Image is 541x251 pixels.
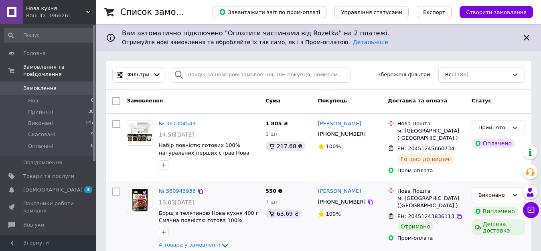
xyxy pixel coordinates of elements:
span: Замовлення [23,85,57,92]
span: Збережені фільтри: [377,71,432,79]
span: Експорт [423,9,446,15]
button: Чат з покупцем [523,202,539,218]
span: 7 шт. [265,199,280,205]
div: Оплачено [472,139,515,148]
span: Прийняті [28,108,53,116]
div: Пром-оплата [397,167,465,174]
a: Набір повністю готових 100% натуральних перших страв Нова кухня у реторт пакетах 24х400г [159,142,249,163]
a: [PERSON_NAME] [318,120,361,128]
span: Доставка та оплата [388,98,447,104]
span: 100% [326,143,341,149]
input: Пошук за номером замовлення, ПІБ покупця, номером телефону, Email, номером накладної [171,67,351,83]
span: Скасовані [28,131,55,138]
div: 217.68 ₴ [265,141,306,151]
a: Борщ з телятиною Нова кухня 400 г Смачна повністю готова 100% натуральна страва у реторт пакеті б... [159,210,259,239]
span: 100% [326,211,341,217]
div: Готово до видачі [397,154,454,164]
img: Фото товару [127,120,152,145]
a: Детальніше [353,39,388,45]
span: Фільтри [128,71,150,79]
button: Експорт [417,6,452,18]
a: Фото товару [127,188,152,213]
div: м. [GEOGRAPHIC_DATA] ([GEOGRAPHIC_DATA].) [397,195,465,209]
div: Отримано [397,222,434,231]
a: 4 товара у замовленні [159,242,230,248]
span: (186) [454,71,468,78]
div: Нова Пошта [397,188,465,195]
span: 3 [84,186,92,193]
span: Товари та послуги [23,173,74,180]
div: Виконано [478,191,509,200]
span: 4 товара у замовленні [159,242,220,248]
a: Створити замовлення [452,9,533,15]
span: 9 [91,131,94,138]
span: Управління статусами [341,9,402,15]
h1: Список замовлень [120,7,202,17]
a: № 361304549 [159,120,196,127]
img: Фото товару [131,188,148,213]
div: [PHONE_NUMBER] [316,129,367,139]
div: Ваш ID: 3966261 [26,12,96,19]
span: Вам автоматично підключено "Оплатити частинами від Rozetka" на 2 платежі. [122,29,515,38]
span: Відгуки [23,221,44,229]
span: Створити замовлення [466,9,527,15]
span: Виконані [28,120,53,127]
button: Завантажити звіт по пром-оплаті [213,6,326,18]
span: Повідомлення [23,159,62,166]
span: ЕН: 20451245660734 [397,145,454,151]
a: № 360943936 [159,188,196,194]
span: 1 шт. [265,131,280,137]
span: 1 805 ₴ [265,120,288,127]
span: Покупець [318,98,347,104]
span: 147 [85,120,94,127]
div: 63.69 ₴ [265,209,302,218]
span: Всі [445,71,453,79]
span: Показники роботи компанії [23,200,74,214]
span: 14:56[DATE] [159,131,194,138]
div: Нова Пошта [397,120,465,127]
span: Завантажити звіт по пром-оплаті [219,8,320,16]
input: Пошук [4,28,95,43]
span: 0 [91,143,94,150]
div: Дешева доставка [472,219,525,235]
span: 30 [88,108,94,116]
div: [PHONE_NUMBER] [316,197,367,207]
span: Замовлення та повідомлення [23,63,96,78]
a: Фото товару [127,120,152,146]
div: м. [GEOGRAPHIC_DATA] ([GEOGRAPHIC_DATA].) [397,127,465,142]
span: 0 [91,97,94,104]
span: Нові [28,97,40,104]
div: Виплачено [472,206,518,216]
span: Cума [265,98,280,104]
span: Оплачені [28,143,53,150]
span: Нова кухня [26,5,86,12]
span: Отримуйте нові замовлення та обробляйте їх так само, як і з Пром-оплатою. [122,39,388,45]
span: 13:03[DATE] [159,199,194,206]
span: 550 ₴ [265,188,283,194]
span: [DEMOGRAPHIC_DATA] [23,186,83,194]
button: Управління статусами [334,6,409,18]
div: Прийнято [478,124,509,132]
span: Статус [472,98,492,104]
a: [PERSON_NAME] [318,188,361,195]
span: ЕН: 20451243836113 [397,213,454,219]
span: Замовлення [127,98,163,104]
span: Головна [23,50,46,57]
button: Створити замовлення [460,6,533,18]
div: Пром-оплата [397,235,465,242]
